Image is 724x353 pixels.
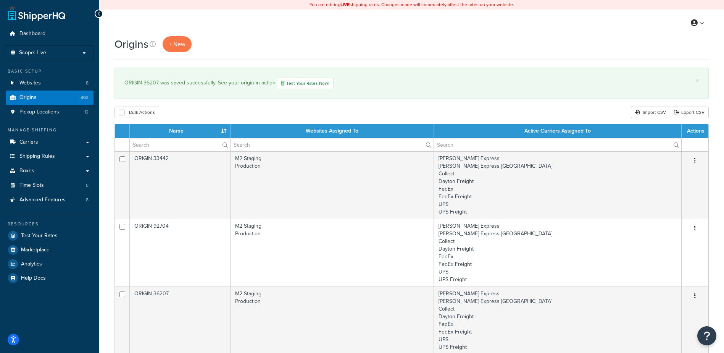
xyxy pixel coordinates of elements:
a: Time Slots 5 [6,178,94,193]
a: Advanced Features 8 [6,193,94,207]
span: Advanced Features [19,197,66,203]
span: Time Slots [19,182,44,189]
span: Test Your Rates [21,233,58,239]
div: Manage Shipping [6,127,94,133]
span: + New [169,40,185,49]
span: Boxes [19,168,34,174]
span: Scope: Live [19,50,46,56]
th: Actions [682,124,708,138]
a: Pickup Locations 12 [6,105,94,119]
button: Bulk Actions [114,107,159,118]
a: Test Your Rates [6,229,94,243]
div: ORIGIN 36207 was saved successfully. See your origin in action [124,78,699,89]
a: Marketplace [6,243,94,257]
li: Origins [6,91,94,105]
span: Carriers [19,139,38,146]
li: Pickup Locations [6,105,94,119]
a: Origins 863 [6,91,94,105]
td: ORIGIN 33442 [130,151,231,219]
a: Dashboard [6,27,94,41]
td: [PERSON_NAME] Express [PERSON_NAME] Express [GEOGRAPHIC_DATA] Collect Dayton Freight FedEx FedEx ... [434,151,682,219]
input: Search [434,138,681,151]
a: Help Docs [6,271,94,285]
td: M2 Staging Production [231,151,434,219]
a: Export CSV [670,107,709,118]
td: [PERSON_NAME] Express [PERSON_NAME] Express [GEOGRAPHIC_DATA] Collect Dayton Freight FedEx FedEx ... [434,219,682,287]
div: Basic Setup [6,68,94,74]
button: Open Resource Center [697,326,716,345]
div: Import CSV [631,107,670,118]
input: Search [231,138,434,151]
a: Boxes [6,164,94,178]
span: Dashboard [19,31,45,37]
a: Shipping Rules [6,149,94,164]
span: Help Docs [21,275,46,282]
h1: Origins [114,37,148,52]
li: Time Slots [6,178,94,193]
th: Active Carriers Assigned To [434,124,682,138]
a: Websites 8 [6,76,94,90]
td: ORIGIN 92704 [130,219,231,287]
span: Shipping Rules [19,153,55,160]
b: LIVE [340,1,350,8]
span: 863 [81,94,89,101]
a: Carriers [6,135,94,149]
span: Marketplace [21,247,50,253]
td: M2 Staging Production [231,219,434,287]
a: Analytics [6,257,94,271]
div: Resources [6,221,94,227]
a: Test Your Rates Now! [277,78,334,89]
a: + New [163,36,192,52]
li: Websites [6,76,94,90]
a: × [696,78,699,84]
a: ShipperHQ Home [8,6,65,21]
span: Websites [19,80,41,86]
span: 5 [86,182,89,189]
span: Pickup Locations [19,109,59,115]
span: 12 [84,109,89,115]
span: Origins [19,94,37,101]
input: Search [130,138,230,151]
li: Advanced Features [6,193,94,207]
span: Analytics [21,261,42,267]
th: Name : activate to sort column ascending [130,124,231,138]
span: 8 [86,197,89,203]
span: 8 [86,80,89,86]
th: Websites Assigned To [231,124,434,138]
